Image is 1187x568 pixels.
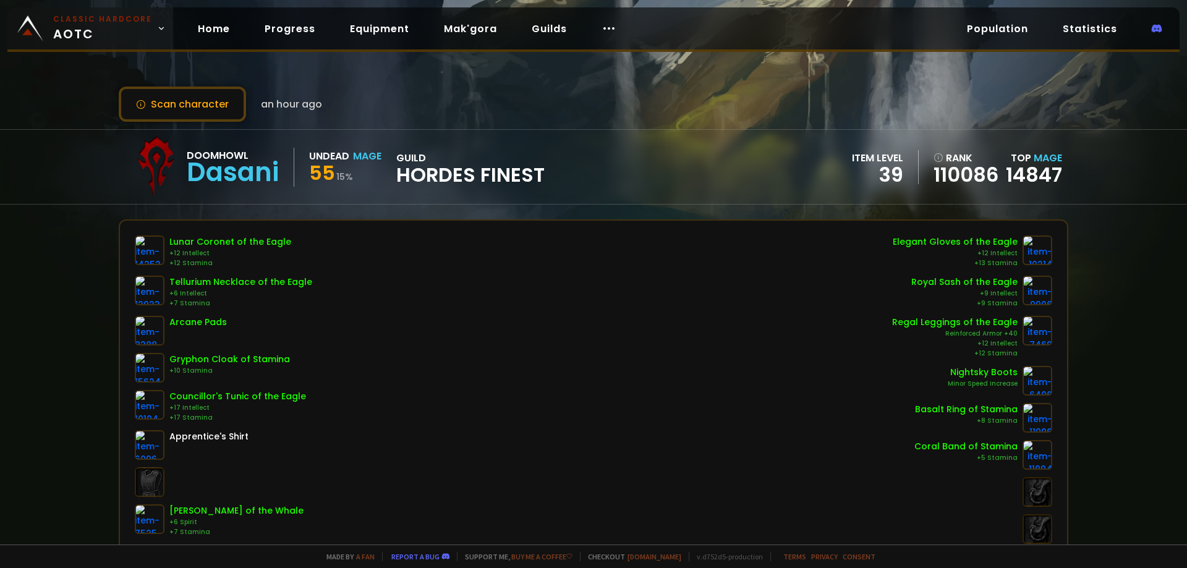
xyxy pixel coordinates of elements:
[852,166,903,184] div: 39
[356,552,375,561] a: a fan
[934,150,998,166] div: rank
[391,552,440,561] a: Report a bug
[188,16,240,41] a: Home
[1023,316,1052,345] img: item-7469
[169,276,312,289] div: Tellurium Necklace of the Eagle
[255,16,325,41] a: Progress
[309,159,335,187] span: 55
[169,366,290,376] div: +10 Stamina
[892,339,1018,349] div: +12 Intellect
[914,453,1018,463] div: +5 Stamina
[135,276,164,305] img: item-12023
[915,416,1018,426] div: +8 Stamina
[914,440,1018,453] div: Coral Band of Stamina
[340,16,419,41] a: Equipment
[135,390,164,420] img: item-10104
[135,430,164,460] img: item-6096
[169,430,249,443] div: Apprentice's Shirt
[169,353,290,366] div: Gryphon Cloak of Stamina
[783,552,806,561] a: Terms
[135,316,164,345] img: item-8288
[187,163,279,182] div: Dasani
[1006,150,1062,166] div: Top
[1034,151,1062,165] span: Mage
[1023,440,1052,470] img: item-11994
[892,329,1018,339] div: Reinforced Armor +40
[911,276,1018,289] div: Royal Sash of the Eagle
[169,517,304,527] div: +6 Spirit
[169,527,304,537] div: +7 Stamina
[893,248,1018,258] div: +12 Intellect
[396,166,545,184] span: Hordes Finest
[1023,366,1052,396] img: item-6406
[1053,16,1127,41] a: Statistics
[169,413,306,423] div: +17 Stamina
[628,552,681,561] a: [DOMAIN_NAME]
[892,316,1018,329] div: Regal Leggings of the Eagle
[169,289,312,299] div: +6 Intellect
[892,349,1018,358] div: +12 Stamina
[135,353,164,383] img: item-15624
[1023,403,1052,433] img: item-11996
[169,403,306,413] div: +17 Intellect
[135,235,164,265] img: item-14252
[1023,235,1052,265] img: item-10214
[119,87,246,122] button: Scan character
[336,171,353,183] small: 15 %
[893,258,1018,268] div: +13 Stamina
[169,258,291,268] div: +12 Stamina
[434,16,507,41] a: Mak'gora
[457,552,572,561] span: Support me,
[522,16,577,41] a: Guilds
[169,504,304,517] div: [PERSON_NAME] of the Whale
[309,148,349,164] div: Undead
[319,552,375,561] span: Made by
[811,552,838,561] a: Privacy
[1006,161,1062,189] a: 14847
[169,248,291,258] div: +12 Intellect
[934,166,998,184] a: 110086
[169,235,291,248] div: Lunar Coronet of the Eagle
[261,96,322,112] span: an hour ago
[1023,276,1052,305] img: item-9906
[396,150,545,184] div: guild
[169,316,227,329] div: Arcane Pads
[511,552,572,561] a: Buy me a coffee
[135,504,164,534] img: item-7525
[580,552,681,561] span: Checkout
[7,7,173,49] a: Classic HardcoreAOTC
[53,14,152,25] small: Classic Hardcore
[169,299,312,308] div: +7 Stamina
[948,366,1018,379] div: Nightsky Boots
[169,390,306,403] div: Councillor's Tunic of the Eagle
[957,16,1038,41] a: Population
[353,148,381,164] div: Mage
[53,14,152,43] span: AOTC
[187,148,279,163] div: Doomhowl
[689,552,763,561] span: v. d752d5 - production
[852,150,903,166] div: item level
[911,289,1018,299] div: +9 Intellect
[911,299,1018,308] div: +9 Stamina
[893,235,1018,248] div: Elegant Gloves of the Eagle
[843,552,875,561] a: Consent
[915,403,1018,416] div: Basalt Ring of Stamina
[948,379,1018,389] div: Minor Speed Increase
